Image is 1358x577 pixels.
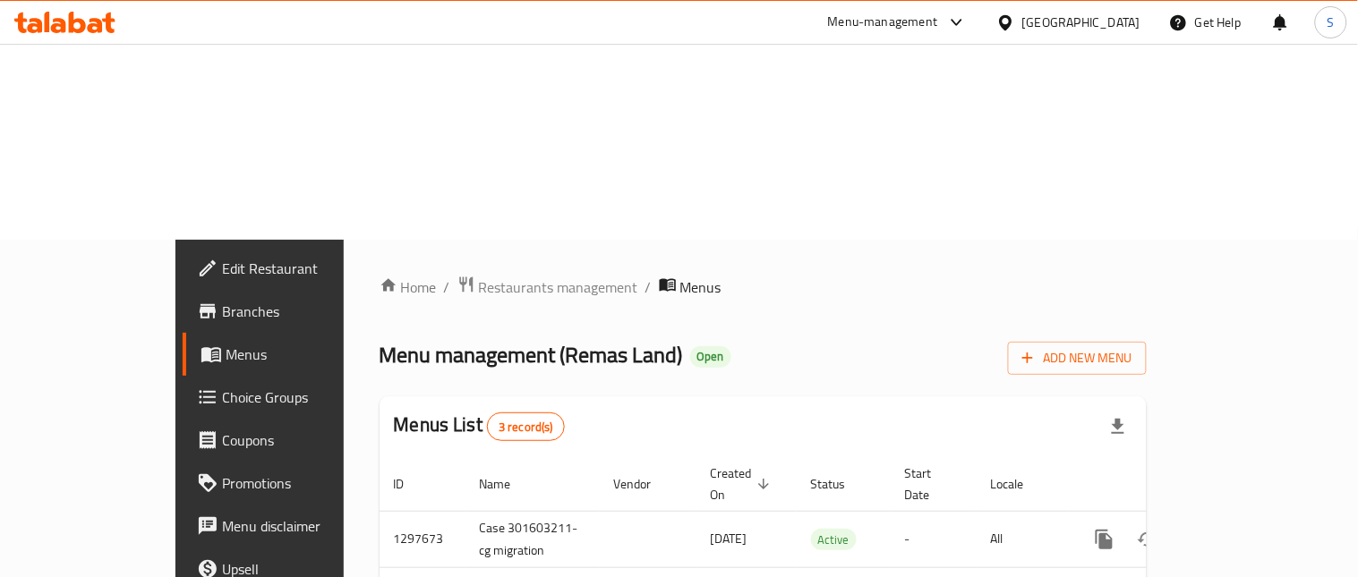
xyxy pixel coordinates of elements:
a: Home [380,276,437,298]
div: Menu-management [828,12,938,33]
span: Created On [711,462,775,505]
a: Coupons [183,419,402,462]
a: Edit Restaurant [183,247,402,290]
span: Open [690,349,731,364]
span: Locale [991,473,1047,495]
span: Name [480,473,534,495]
li: / [444,276,450,298]
span: Choice Groups [222,386,388,408]
div: Active [811,529,857,550]
span: Status [811,473,869,495]
td: 1297673 [380,511,465,567]
span: Promotions [222,472,388,494]
button: Change Status [1126,518,1169,561]
span: S [1328,13,1335,32]
span: Menu management ( Remas Land ) [380,335,683,375]
span: Add New Menu [1022,347,1132,369]
span: ID [394,473,428,495]
span: 3 record(s) [488,419,564,436]
td: Case 301603211-cg migration [465,511,600,567]
button: more [1083,518,1126,561]
span: Start Date [905,462,955,505]
a: Promotions [183,462,402,505]
span: Menus [226,344,388,365]
div: Export file [1097,405,1140,448]
nav: breadcrumb [380,276,1147,299]
span: Menu disclaimer [222,515,388,537]
a: Branches [183,290,402,333]
th: Actions [1069,457,1269,512]
a: Menu disclaimer [183,505,402,547]
li: / [645,276,652,298]
td: All [977,511,1069,567]
div: Open [690,346,731,368]
span: Restaurants management [479,276,638,298]
td: - [891,511,977,567]
button: Add New Menu [1008,342,1147,375]
a: Restaurants management [457,276,638,299]
div: Total records count [487,412,565,441]
span: [DATE] [711,527,747,550]
a: Menus [183,333,402,376]
span: Active [811,530,857,550]
span: Menus [680,276,722,298]
a: Choice Groups [183,376,402,419]
span: Edit Restaurant [222,258,388,279]
div: [GEOGRAPHIC_DATA] [1022,13,1140,32]
span: Vendor [614,473,675,495]
h2: Menus List [394,412,565,441]
span: Coupons [222,429,388,451]
span: Branches [222,301,388,322]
